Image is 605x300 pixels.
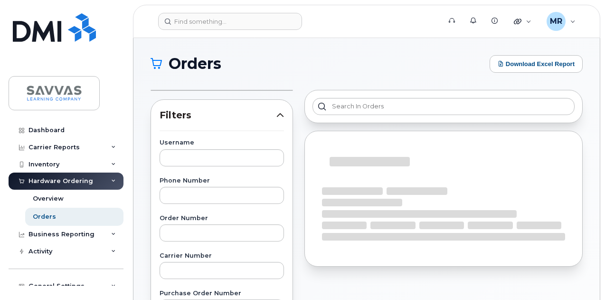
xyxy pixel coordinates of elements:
span: Filters [160,108,276,122]
label: Order Number [160,215,284,222]
label: Phone Number [160,178,284,184]
input: Search in orders [312,98,575,115]
button: Download Excel Report [490,55,583,73]
label: Purchase Order Number [160,290,284,297]
span: Orders [169,57,221,71]
label: Username [160,140,284,146]
label: Carrier Number [160,253,284,259]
